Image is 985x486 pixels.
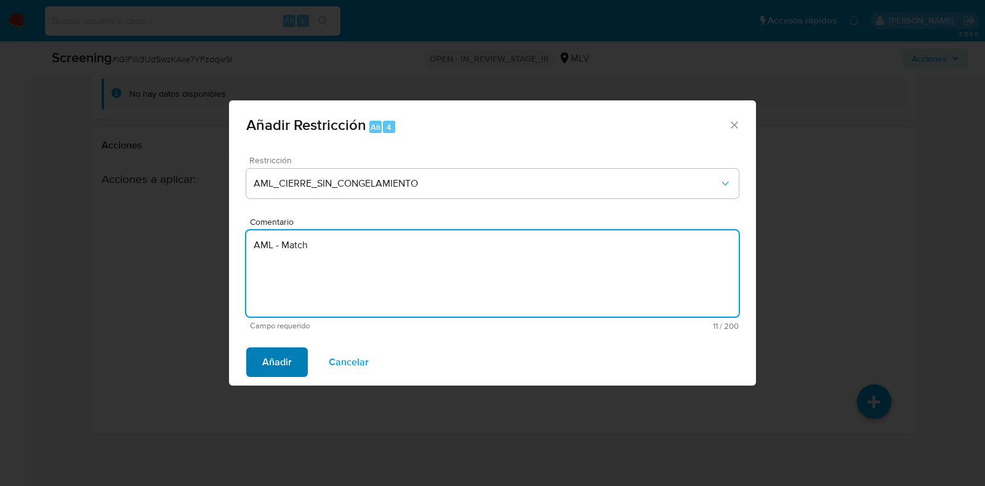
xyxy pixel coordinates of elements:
[250,322,494,330] span: Campo requerido
[246,169,739,198] button: Restriction
[387,121,392,133] span: 4
[262,349,292,376] span: Añadir
[728,119,739,130] button: Cerrar ventana
[246,347,308,377] button: Añadir
[494,322,739,330] span: Máximo 200 caracteres
[254,177,719,190] span: AML_CIERRE_SIN_CONGELAMIENTO
[246,114,366,136] span: Añadir Restricción
[371,121,380,133] span: Alt
[329,349,369,376] span: Cancelar
[249,156,742,164] span: Restricción
[313,347,385,377] button: Cancelar
[246,230,739,317] textarea: AML - Match
[250,217,742,227] span: Comentario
